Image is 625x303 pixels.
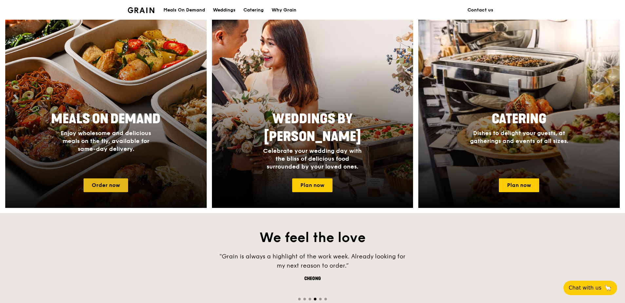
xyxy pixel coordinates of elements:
span: Go to slide 2 [303,298,306,300]
span: Go to slide 5 [319,298,322,300]
a: Weddings by [PERSON_NAME]Celebrate your wedding day with the bliss of delicious food surrounded b... [212,17,413,208]
div: Weddings [213,0,236,20]
a: Meals On DemandEnjoy wholesome and delicious meals on the fly, available for same-day delivery.Or... [5,17,207,208]
span: Dishes to delight your guests, at gatherings and events of all sizes. [470,130,568,145]
span: Chat with us [569,284,601,292]
span: Go to slide 6 [324,298,327,300]
div: Cheong [214,275,411,282]
div: Catering [243,0,264,20]
div: "Grain is always a highlight of the work week. Already looking for my next reason to order.” [214,252,411,270]
a: Order now [84,178,128,192]
span: Weddings by [PERSON_NAME] [264,111,361,145]
span: Enjoy wholesome and delicious meals on the fly, available for same-day delivery. [61,130,151,152]
a: Plan now [499,178,539,192]
a: Contact us [464,0,497,20]
span: Meals On Demand [51,111,161,127]
a: Catering [239,0,268,20]
button: Chat with us🦙 [563,281,617,295]
span: Go to slide 3 [309,298,311,300]
a: Weddings [209,0,239,20]
a: CateringDishes to delight your guests, at gatherings and events of all sizes.Plan now [418,17,620,208]
img: Grain [128,7,154,13]
span: Go to slide 4 [314,298,316,300]
span: 🦙 [604,284,612,292]
span: Catering [492,111,546,127]
span: Celebrate your wedding day with the bliss of delicious food surrounded by your loved ones. [263,147,362,170]
div: Why Grain [272,0,296,20]
a: Why Grain [268,0,300,20]
a: Plan now [292,178,332,192]
span: Go to slide 1 [298,298,301,300]
div: Meals On Demand [163,0,205,20]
